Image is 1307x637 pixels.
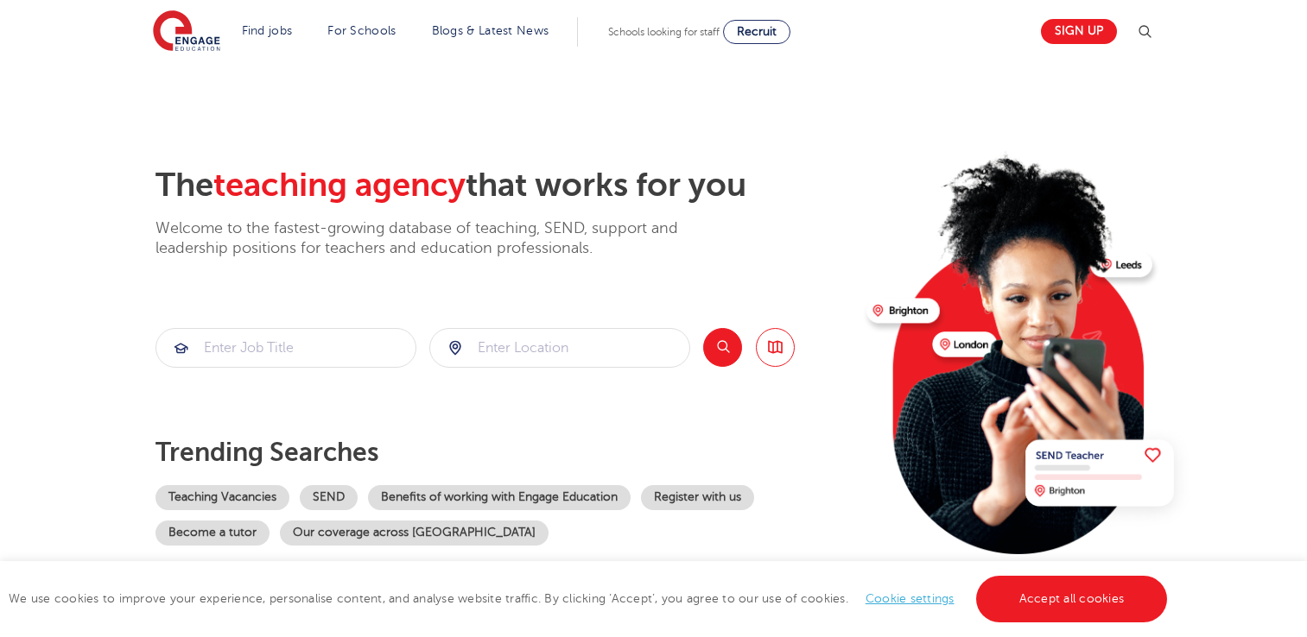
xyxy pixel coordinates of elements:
[368,485,631,510] a: Benefits of working with Engage Education
[213,167,466,204] span: teaching agency
[9,592,1171,605] span: We use cookies to improve your experience, personalise content, and analyse website traffic. By c...
[155,485,289,510] a: Teaching Vacancies
[429,328,690,368] div: Submit
[430,329,689,367] input: Submit
[1041,19,1117,44] a: Sign up
[976,576,1168,622] a: Accept all cookies
[155,218,726,259] p: Welcome to the fastest-growing database of teaching, SEND, support and leadership positions for t...
[866,592,955,605] a: Cookie settings
[155,328,416,368] div: Submit
[327,24,396,37] a: For Schools
[608,26,720,38] span: Schools looking for staff
[703,328,742,367] button: Search
[737,25,777,38] span: Recruit
[432,24,549,37] a: Blogs & Latest News
[723,20,790,44] a: Recruit
[155,437,853,468] p: Trending searches
[641,485,754,510] a: Register with us
[300,485,358,510] a: SEND
[156,329,416,367] input: Submit
[280,520,549,546] a: Our coverage across [GEOGRAPHIC_DATA]
[155,166,853,205] h2: The that works for you
[155,520,270,546] a: Become a tutor
[153,10,220,54] img: Engage Education
[242,24,293,37] a: Find jobs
